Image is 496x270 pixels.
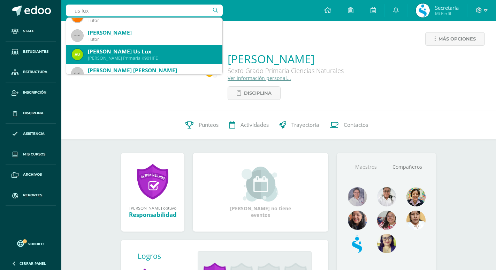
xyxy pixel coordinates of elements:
[377,211,396,230] img: 9854e8f4b4b57170fa6f3f05411d218c.png
[224,111,274,139] a: Actividades
[325,111,373,139] a: Contactos
[6,21,56,42] a: Staff
[435,10,459,16] span: Mi Perfil
[88,55,217,61] div: [PERSON_NAME] Primaria K901IFE
[435,4,459,11] span: Secretaria
[345,158,387,176] a: Maestros
[88,48,217,55] div: [PERSON_NAME] Us Lux
[199,121,219,129] span: Punteos
[6,62,56,83] a: Estructura
[88,36,217,42] div: Tutor
[66,5,223,16] input: Busca un usuario...
[348,187,367,206] img: e6247533156a80ef147943e7f57a9d73.png
[6,82,56,103] a: Inscripción
[6,103,56,124] a: Disciplina
[23,90,46,95] span: Inscripción
[28,241,45,246] span: Soporte
[406,211,426,230] img: 743c221b2f78654ec5bcda6354bedd81.png
[72,30,83,41] img: 45x45
[377,234,396,253] img: d36bf34c497041fd89f62579a074374b.png
[425,32,485,46] a: Más opciones
[416,3,430,17] img: 7ca4a2cca2c7d0437e787d4b01e06a03.png
[438,32,476,45] span: Más opciones
[228,51,344,66] a: [PERSON_NAME]
[23,69,47,75] span: Estructura
[23,152,45,157] span: Mis cursos
[242,167,280,202] img: event_small.png
[23,172,42,177] span: Archivos
[23,110,44,116] span: Disciplina
[8,239,53,248] a: Soporte
[348,211,367,230] img: 699394c249be8f8166d4d58568897afe.png
[226,167,296,218] div: [PERSON_NAME] no tiene eventos
[6,165,56,185] a: Archivos
[88,74,217,80] div: Tutor
[228,86,281,100] a: Disciplina
[6,42,56,62] a: Estudiantes
[377,187,396,206] img: 0cff4dfa596be50c094d4c45a6b93976.png
[88,29,217,36] div: [PERSON_NAME]
[228,66,344,75] div: Sexto Grado Primaria Ciencias Naturales
[348,234,367,253] img: c5fe0469be3a46ca47ac08ac60c07671.png
[88,17,217,23] div: Tutor
[23,28,34,34] span: Staff
[344,121,368,129] span: Contactos
[228,75,291,81] a: Ver información personal...
[291,121,319,129] span: Trayectoria
[406,187,426,206] img: 043f3cb04834317a441ee0339ed787a8.png
[72,49,83,60] img: 20f32914e072d964a4631c5e1fa32379.png
[241,121,269,129] span: Actividades
[72,68,83,79] img: 45x45
[180,111,224,139] a: Punteos
[274,111,325,139] a: Trayectoria
[23,131,45,137] span: Asistencia
[128,205,177,211] div: [PERSON_NAME] obtuvo
[138,251,192,261] div: Logros
[244,87,272,100] span: Disciplina
[23,49,48,54] span: Estudiantes
[20,261,46,266] span: Cerrar panel
[128,211,177,219] div: Responsabilidad
[387,158,428,176] a: Compañeros
[88,67,217,74] div: [PERSON_NAME] [PERSON_NAME]
[6,144,56,165] a: Mis cursos
[6,124,56,144] a: Asistencia
[23,192,42,198] span: Reportes
[6,185,56,206] a: Reportes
